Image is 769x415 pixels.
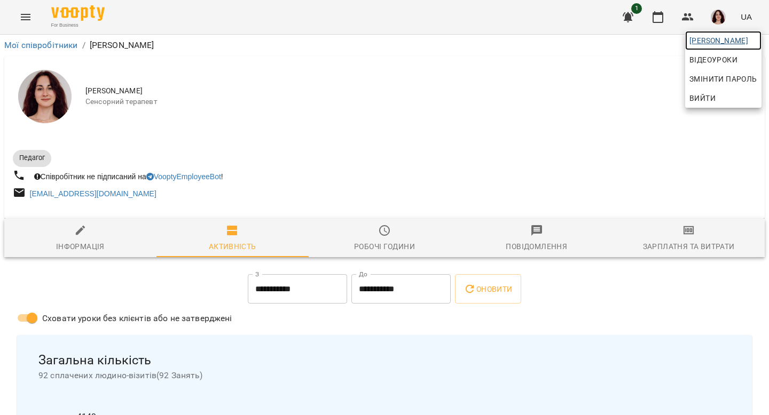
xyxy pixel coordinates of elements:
span: [PERSON_NAME] [689,34,757,47]
a: Змінити пароль [685,69,762,89]
button: Вийти [685,89,762,108]
span: Змінити пароль [689,73,757,85]
span: Відеоуроки [689,53,737,66]
a: [PERSON_NAME] [685,31,762,50]
span: Вийти [689,92,716,105]
a: Відеоуроки [685,50,742,69]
